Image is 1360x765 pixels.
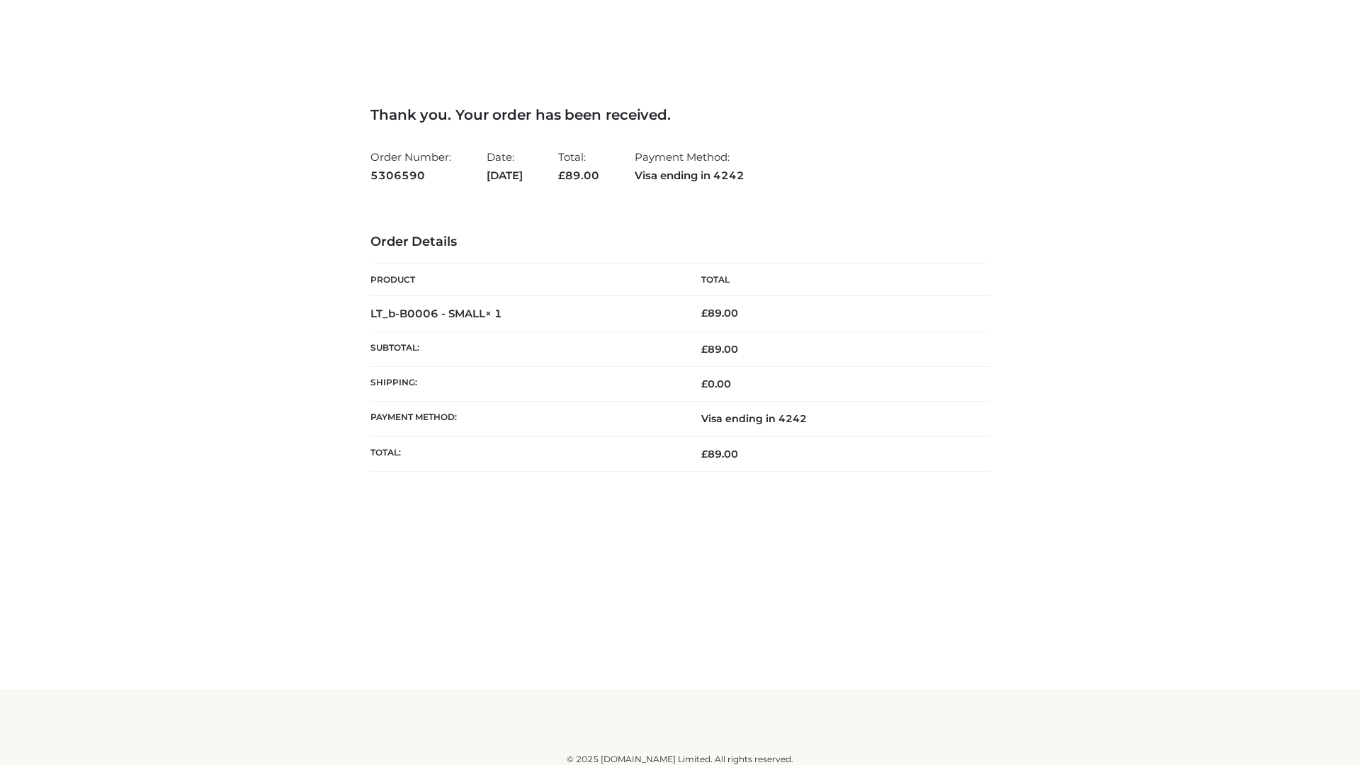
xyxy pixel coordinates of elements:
td: Visa ending in 4242 [680,402,990,436]
th: Total: [370,436,680,471]
li: Payment Method: [635,144,744,188]
span: £ [701,448,708,460]
li: Total: [558,144,599,188]
span: 89.00 [701,343,738,356]
span: £ [701,378,708,390]
strong: LT_b-B0006 - SMALL [370,307,502,320]
li: Date: [487,144,523,188]
span: 89.00 [701,448,738,460]
strong: Visa ending in 4242 [635,166,744,185]
th: Shipping: [370,367,680,402]
th: Subtotal: [370,331,680,366]
span: £ [701,307,708,319]
strong: × 1 [485,307,502,320]
h3: Order Details [370,234,990,250]
bdi: 89.00 [701,307,738,319]
h3: Thank you. Your order has been received. [370,106,990,123]
th: Payment method: [370,402,680,436]
strong: 5306590 [370,166,451,185]
bdi: 0.00 [701,378,731,390]
span: £ [701,343,708,356]
li: Order Number: [370,144,451,188]
th: Total [680,264,990,296]
span: £ [558,169,565,182]
th: Product [370,264,680,296]
span: 89.00 [558,169,599,182]
strong: [DATE] [487,166,523,185]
